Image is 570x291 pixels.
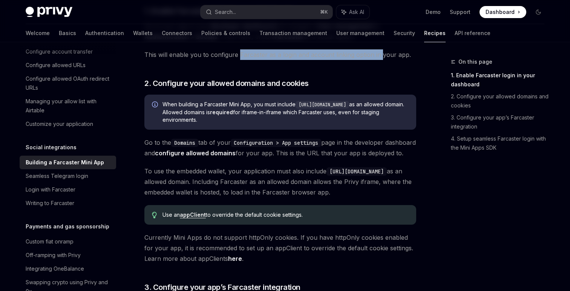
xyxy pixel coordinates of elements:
[26,172,88,181] div: Seamless Telegram login
[26,97,112,115] div: Managing your allow list with Airtable
[171,139,198,147] code: Domains
[26,24,50,42] a: Welcome
[26,119,93,129] div: Customize your application
[59,24,76,42] a: Basics
[26,158,104,167] div: Building a Farcaster Mini App
[26,185,75,194] div: Login with Farcaster
[210,109,233,115] strong: required
[85,24,124,42] a: Authentication
[201,5,332,19] button: Search...⌘K
[451,112,550,133] a: 3. Configure your app’s Farcaster integration
[455,24,490,42] a: API reference
[326,167,387,176] code: [URL][DOMAIN_NAME]
[20,248,116,262] a: Off-ramping with Privy
[144,166,416,198] span: To use the embedded wallet, your application must also include as an allowed domain. Including Fa...
[144,232,416,264] span: Currently Mini Apps do not support httpOnly cookies. If you have httpOnly cookies enabled for you...
[20,95,116,117] a: Managing your allow list with Airtable
[486,8,515,16] span: Dashboard
[532,6,544,18] button: Toggle dark mode
[215,8,236,17] div: Search...
[144,78,309,89] span: 2. Configure your allowed domains and cookies
[144,137,416,158] span: Go to the tab of your page in the developer dashboard and for your app. This is the URL that your...
[162,211,409,219] span: Use an to override the default cookie settings.
[26,61,86,70] div: Configure allowed URLs
[20,235,116,248] a: Custom fiat onramp
[26,143,77,152] h5: Social integrations
[26,222,109,231] h5: Payments and gas sponsorship
[155,149,236,157] a: configure allowed domains
[451,90,550,112] a: 2. Configure your allowed domains and cookies
[296,101,349,109] code: [URL][DOMAIN_NAME]
[26,74,112,92] div: Configure allowed OAuth redirect URLs
[162,101,409,124] span: When building a Farcaster Mini App, you must include as an allowed domain. Allowed domains is for...
[426,8,441,16] a: Demo
[231,139,321,147] code: Configuration > App settings
[458,57,492,66] span: On this page
[228,255,242,263] a: here
[480,6,526,18] a: Dashboard
[450,8,470,16] a: Support
[320,9,328,15] span: ⌘ K
[20,72,116,95] a: Configure allowed OAuth redirect URLs
[26,199,74,208] div: Writing to Farcaster
[26,237,74,246] div: Custom fiat onramp
[152,101,159,109] svg: Info
[349,8,364,16] span: Ask AI
[20,117,116,131] a: Customize your application
[336,5,369,19] button: Ask AI
[394,24,415,42] a: Security
[152,212,157,219] svg: Tip
[144,49,416,60] span: This will enable you to configure Farcaster as a login and account linking option in your app.
[180,211,206,218] a: appClient
[20,156,116,169] a: Building a Farcaster Mini App
[20,262,116,276] a: Integrating OneBalance
[26,7,72,17] img: dark logo
[162,24,192,42] a: Connectors
[336,24,385,42] a: User management
[451,69,550,90] a: 1. Enable Farcaster login in your dashboard
[451,133,550,154] a: 4. Setup seamless Farcaster login with the Mini Apps SDK
[20,196,116,210] a: Writing to Farcaster
[20,169,116,183] a: Seamless Telegram login
[133,24,153,42] a: Wallets
[20,183,116,196] a: Login with Farcaster
[26,264,84,273] div: Integrating OneBalance
[424,24,446,42] a: Recipes
[26,251,81,260] div: Off-ramping with Privy
[20,58,116,72] a: Configure allowed URLs
[259,24,327,42] a: Transaction management
[201,24,250,42] a: Policies & controls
